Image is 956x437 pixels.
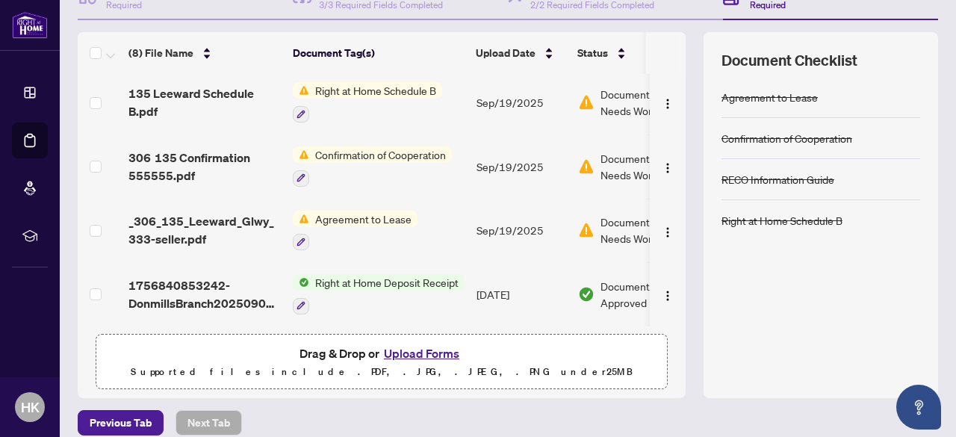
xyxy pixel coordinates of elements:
[128,149,281,185] span: 306 135 Confirmation 555555.pdf
[379,344,464,363] button: Upload Forms
[600,278,693,311] span: Document Approved
[600,86,678,119] span: Document Needs Work
[721,130,852,146] div: Confirmation of Cooperation
[128,276,281,312] span: 1756840853242-DonmillsBranch20250902141535.pdf
[122,32,287,74] th: (8) File Name
[470,32,571,74] th: Upload Date
[600,150,678,183] span: Document Needs Work
[896,385,941,430] button: Open asap
[293,146,309,163] img: Status Icon
[293,274,309,291] img: Status Icon
[656,155,680,179] button: Logo
[662,98,674,110] img: Logo
[12,11,48,39] img: logo
[578,222,595,238] img: Document Status
[293,146,452,187] button: Status IconConfirmation of Cooperation
[578,158,595,175] img: Document Status
[471,134,572,199] td: Sep/19/2025
[293,211,418,251] button: Status IconAgreement to Lease
[293,274,465,314] button: Status IconRight at Home Deposit Receipt
[128,212,281,248] span: _306_135_Leeward_Glwy_333-seller.pdf
[721,171,834,187] div: RECO Information Guide
[105,363,658,381] p: Supported files include .PDF, .JPG, .JPEG, .PNG under 25 MB
[578,286,595,303] img: Document Status
[656,218,680,242] button: Logo
[721,212,842,229] div: Right at Home Schedule B
[656,90,680,114] button: Logo
[309,146,452,163] span: Confirmation of Cooperation
[471,262,572,326] td: [DATE]
[128,45,193,61] span: (8) File Name
[571,32,698,74] th: Status
[78,410,164,436] button: Previous Tab
[21,397,40,418] span: HK
[662,162,674,174] img: Logo
[176,410,242,436] button: Next Tab
[293,82,442,123] button: Status IconRight at Home Schedule B
[721,89,818,105] div: Agreement to Lease
[471,70,572,134] td: Sep/19/2025
[721,50,857,71] span: Document Checklist
[471,199,572,263] td: Sep/19/2025
[293,82,309,99] img: Status Icon
[578,94,595,111] img: Document Status
[128,84,281,120] span: 135 Leeward Schedule B.pdf
[662,226,674,238] img: Logo
[662,290,674,302] img: Logo
[309,82,442,99] span: Right at Home Schedule B
[656,282,680,306] button: Logo
[600,214,678,247] span: Document Needs Work
[299,344,464,363] span: Drag & Drop or
[96,335,667,390] span: Drag & Drop orUpload FormsSupported files include .PDF, .JPG, .JPEG, .PNG under25MB
[476,45,536,61] span: Upload Date
[309,274,465,291] span: Right at Home Deposit Receipt
[309,211,418,227] span: Agreement to Lease
[90,411,152,435] span: Previous Tab
[577,45,608,61] span: Status
[293,211,309,227] img: Status Icon
[287,32,470,74] th: Document Tag(s)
